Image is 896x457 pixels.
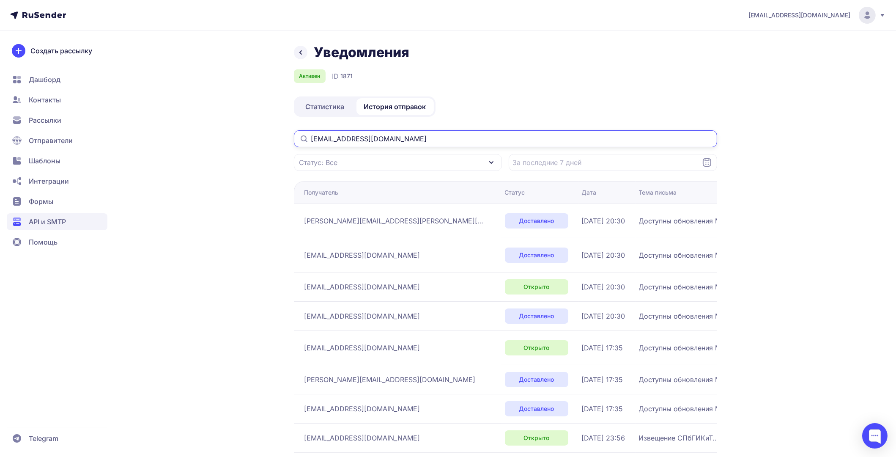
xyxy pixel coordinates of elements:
span: Доступны обновления Moodle ([URL][DOMAIN_NAME]) [639,374,821,385]
h1: Уведомления [314,44,410,61]
span: [EMAIL_ADDRESS][DOMAIN_NAME] [304,282,420,292]
span: API и SMTP [29,217,66,227]
a: Telegram [7,430,107,447]
span: Статус: Все [299,157,338,168]
span: Открыто [523,283,549,291]
span: [EMAIL_ADDRESS][DOMAIN_NAME] [748,11,850,19]
a: История отправок [356,98,434,115]
span: [EMAIL_ADDRESS][DOMAIN_NAME] [304,343,420,353]
span: [EMAIL_ADDRESS][DOMAIN_NAME] [304,250,420,260]
input: Поиск [294,130,717,147]
span: Доставлено [519,405,554,413]
span: Создать рассылку [30,46,92,56]
span: Извещение СПбГИКиТ.. [639,433,717,443]
span: Статистика [306,102,345,112]
div: ID [332,71,353,81]
input: Datepicker input [509,154,717,171]
span: [DATE] 20:30 [582,216,625,226]
div: Тема письма [639,188,677,197]
span: [EMAIL_ADDRESS][DOMAIN_NAME] [304,311,420,321]
span: История отправок [364,102,426,112]
span: Доставлено [519,217,554,225]
span: Открыто [523,344,549,352]
span: Telegram [29,433,58,443]
span: Доставлено [519,312,554,320]
span: Доступны обновления Moodle ([URL][DOMAIN_NAME]) [639,282,821,292]
span: Интеграции [29,176,69,186]
span: [DATE] 17:35 [582,404,623,414]
span: Отправители [29,135,73,146]
span: Доставлено [519,375,554,384]
span: [DATE] 17:35 [582,374,623,385]
span: Доступны обновления Moodle ([URL][DOMAIN_NAME]) [639,216,821,226]
span: Доставлено [519,251,554,259]
div: Статус [505,188,525,197]
span: 1871 [341,72,353,80]
span: Помощь [29,237,58,247]
span: Активен [299,73,320,80]
span: Доступны обновления Moodle ([URL][DOMAIN_NAME]) [639,250,821,260]
div: Получатель [304,188,339,197]
a: Статистика [296,98,355,115]
span: Дашборд [29,74,60,85]
span: Открыто [523,434,549,442]
span: [DATE] 20:30 [582,250,625,260]
span: Рассылки [29,115,61,125]
span: Контакты [29,95,61,105]
span: Доступны обновления Moodle ([URL][DOMAIN_NAME]) [639,343,821,353]
span: [DATE] 17:35 [582,343,623,353]
span: [DATE] 20:30 [582,282,625,292]
span: Доступны обновления Moodle ([URL][DOMAIN_NAME]) [639,404,821,414]
span: Формы [29,196,53,206]
span: Доступны обновления Moodle ([URL][DOMAIN_NAME]) [639,311,821,321]
span: [DATE] 20:30 [582,311,625,321]
span: [EMAIL_ADDRESS][DOMAIN_NAME] [304,433,420,443]
span: [PERSON_NAME][EMAIL_ADDRESS][DOMAIN_NAME] [304,374,476,385]
div: Дата [582,188,597,197]
span: [PERSON_NAME][EMAIL_ADDRESS][PERSON_NAME][DOMAIN_NAME] [304,216,486,226]
span: [DATE] 23:56 [582,433,625,443]
span: Шаблоны [29,156,60,166]
span: [EMAIL_ADDRESS][DOMAIN_NAME] [304,404,420,414]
